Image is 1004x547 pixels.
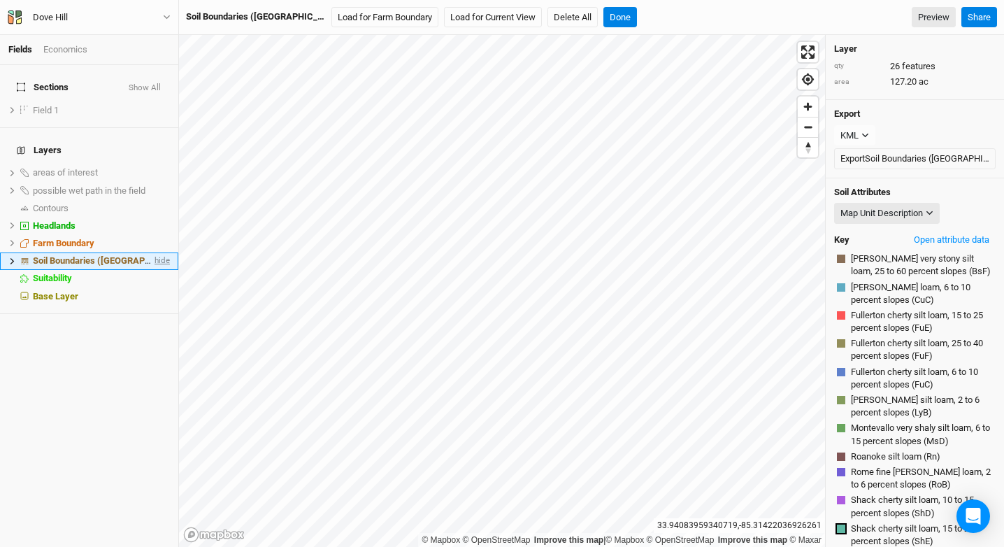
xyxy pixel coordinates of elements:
[33,291,170,302] div: Base Layer
[834,108,996,120] h4: Export
[834,60,996,73] div: 26
[33,105,59,115] span: Field 1
[547,7,598,28] button: Delete All
[463,535,531,545] a: OpenStreetMap
[851,281,993,306] span: [PERSON_NAME] loam, 6 to 10 percent slopes (CuC)
[834,125,875,146] button: KML
[718,535,787,545] a: Improve this map
[840,129,859,143] div: KML
[33,105,170,116] div: Field 1
[851,309,993,334] span: Fullerton cherty silt loam, 15 to 25 percent slopes (FuE)
[605,535,644,545] a: Mapbox
[851,253,993,278] span: [PERSON_NAME] very stony silt loam, 25 to 60 percent slopes (BsF)
[183,527,245,543] a: Mapbox logo
[33,185,170,197] div: possible wet path in the field
[798,137,818,157] button: Reset bearing to north
[789,535,822,545] a: Maxar
[128,83,162,93] button: Show All
[902,60,935,73] span: features
[152,253,170,270] span: hide
[834,203,940,224] button: Map Unit Description
[33,203,69,213] span: Contours
[851,494,993,519] span: Shack cherty silt loam, 10 to 15 percent slopes (ShD)
[534,535,603,545] a: Improve this map
[8,136,170,164] h4: Layers
[33,10,68,24] div: Dove Hill
[603,7,637,28] button: Done
[43,43,87,56] div: Economics
[851,394,993,419] span: [PERSON_NAME] silt loam, 2 to 6 percent slopes (LyB)
[33,220,170,232] div: Headlands
[834,77,883,87] div: area
[851,337,993,362] span: Fullerton cherty silt loam, 25 to 40 percent slopes (FuF)
[33,273,170,284] div: Suitability
[654,518,825,533] div: 33.94083959340719 , -85.31422036926261
[834,43,996,55] h4: Layer
[33,238,170,249] div: Farm Boundary
[851,366,993,391] span: Fullerton cherty silt loam, 6 to 10 percent slopes (FuC)
[33,255,152,267] div: Soil Boundaries (US)
[33,167,98,178] span: areas of interest
[33,185,145,196] span: possible wet path in the field
[422,533,822,547] div: |
[798,69,818,90] button: Find my location
[798,138,818,157] span: Reset bearing to north
[908,229,996,250] button: Open attribute data
[851,422,993,447] span: Montevallo very shaly silt loam, 6 to 15 percent slopes (MsD)
[647,535,715,545] a: OpenStreetMap
[7,10,171,25] button: Dove Hill
[33,273,72,283] span: Suitability
[422,535,460,545] a: Mapbox
[8,44,32,55] a: Fields
[33,291,78,301] span: Base Layer
[834,76,996,88] div: 127.20
[33,238,94,248] span: Farm Boundary
[834,234,849,246] h4: Key
[186,10,326,23] div: Soil Boundaries (US)
[33,255,193,266] span: Soil Boundaries ([GEOGRAPHIC_DATA])
[17,82,69,93] span: Sections
[956,499,990,533] div: Open Intercom Messenger
[834,187,996,198] h4: Soil Attributes
[851,450,940,463] span: Roanoke silt loam (Rn)
[33,167,170,178] div: areas of interest
[331,7,438,28] button: Load for Farm Boundary
[834,148,996,169] button: ExportSoil Boundaries ([GEOGRAPHIC_DATA])
[798,97,818,117] button: Zoom in
[179,35,825,547] canvas: Map
[444,7,542,28] button: Load for Current View
[834,61,883,71] div: qty
[912,7,956,28] a: Preview
[919,76,928,88] span: ac
[798,42,818,62] button: Enter fullscreen
[33,203,170,214] div: Contours
[840,206,923,220] div: Map Unit Description
[961,7,997,28] button: Share
[33,220,76,231] span: Headlands
[851,466,993,491] span: Rome fine [PERSON_NAME] loam, 2 to 6 percent slopes (RoB)
[798,117,818,137] button: Zoom out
